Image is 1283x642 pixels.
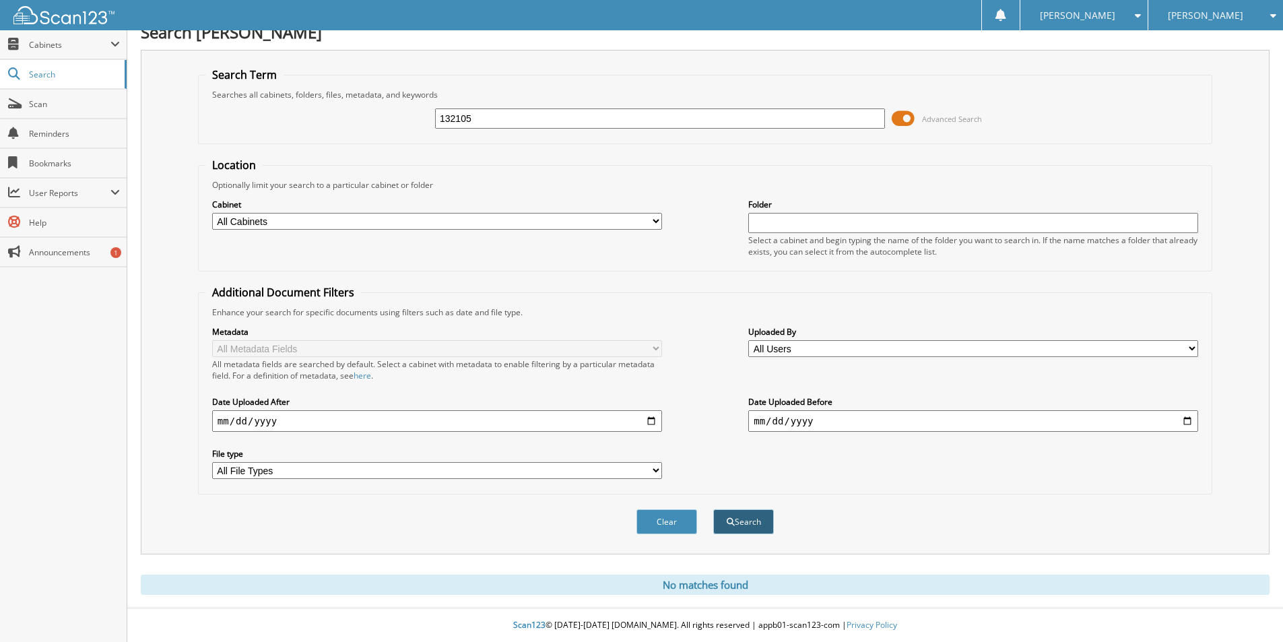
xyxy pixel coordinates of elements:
span: [PERSON_NAME] [1168,11,1243,20]
input: start [212,410,662,432]
legend: Location [205,158,263,172]
span: Reminders [29,128,120,139]
label: Date Uploaded After [212,396,662,408]
label: Date Uploaded Before [748,396,1198,408]
span: [PERSON_NAME] [1040,11,1115,20]
a: here [354,370,371,381]
span: Cabinets [29,39,110,51]
div: All metadata fields are searched by default. Select a cabinet with metadata to enable filtering b... [212,358,662,381]
input: end [748,410,1198,432]
span: Scan123 [513,619,546,631]
img: scan123-logo-white.svg [13,6,114,24]
span: User Reports [29,187,110,199]
div: No matches found [141,575,1270,595]
label: Cabinet [212,199,662,210]
button: Clear [636,509,697,534]
button: Search [713,509,774,534]
span: Bookmarks [29,158,120,169]
legend: Additional Document Filters [205,285,361,300]
a: Privacy Policy [847,619,897,631]
div: 1 [110,247,121,258]
span: Advanced Search [922,114,982,124]
div: © [DATE]-[DATE] [DOMAIN_NAME]. All rights reserved | appb01-scan123-com | [127,609,1283,642]
label: File type [212,448,662,459]
div: Enhance your search for specific documents using filters such as date and file type. [205,307,1205,318]
span: Announcements [29,247,120,258]
legend: Search Term [205,67,284,82]
h1: Search [PERSON_NAME] [141,21,1270,43]
label: Folder [748,199,1198,210]
label: Uploaded By [748,326,1198,338]
div: Searches all cabinets, folders, files, metadata, and keywords [205,89,1205,100]
div: Optionally limit your search to a particular cabinet or folder [205,179,1205,191]
span: Search [29,69,118,80]
span: Scan [29,98,120,110]
div: Select a cabinet and begin typing the name of the folder you want to search in. If the name match... [748,234,1198,257]
span: Help [29,217,120,228]
label: Metadata [212,326,662,338]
